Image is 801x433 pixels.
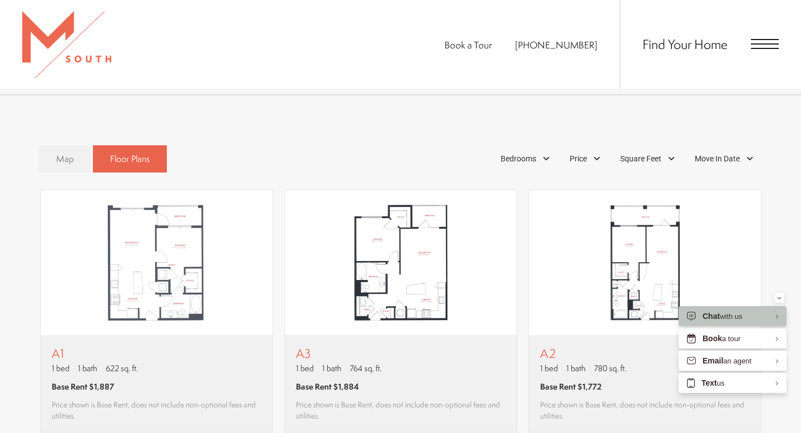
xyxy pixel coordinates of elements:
[22,11,111,78] img: MSouth
[52,399,261,421] span: Price shown is Base Rent, does not include non-optional fees and utilities.
[41,190,273,336] img: A1 - 1 bedroom floor plan layout with 1 bathroom and 622 square feet
[106,362,138,374] span: 622 sq. ft.
[285,190,517,336] img: A3 - 1 bedroom floor plan layout with 1 bathroom and 764 square feet
[296,399,506,421] span: Price shown is Base Rent, does not include non-optional fees and utilities.
[52,362,70,374] span: 1 bed
[528,189,762,433] a: View floor plan A2
[540,346,750,360] p: A2
[540,399,750,421] span: Price shown is Base Rent, does not include non-optional fees and utilities.
[566,362,586,374] span: 1 bath
[350,362,382,374] span: 764 sq. ft.
[284,189,517,433] a: View floor plan A3
[296,381,359,392] span: Base Rent $1,884
[501,153,536,165] span: Bedrooms
[540,362,558,374] span: 1 bed
[695,153,740,165] span: Move In Date
[78,362,97,374] span: 1 bath
[52,381,114,392] span: Base Rent $1,887
[56,152,74,165] span: Map
[322,362,342,374] span: 1 bath
[515,38,597,51] span: [PHONE_NUMBER]
[642,35,728,53] a: Find Your Home
[620,153,661,165] span: Square Feet
[52,346,261,360] p: A1
[110,152,150,165] span: Floor Plans
[594,362,626,374] span: 780 sq. ft.
[40,189,273,433] a: View floor plan A1
[296,362,314,374] span: 1 bed
[296,346,506,360] p: A3
[515,38,597,51] a: Call Us at 813-570-8014
[540,381,602,392] span: Base Rent $1,772
[529,190,761,336] img: A2 - 1 bedroom floor plan layout with 1 bathroom and 780 square feet
[444,38,492,51] a: Book a Tour
[570,153,587,165] span: Price
[751,39,779,49] button: Open Menu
